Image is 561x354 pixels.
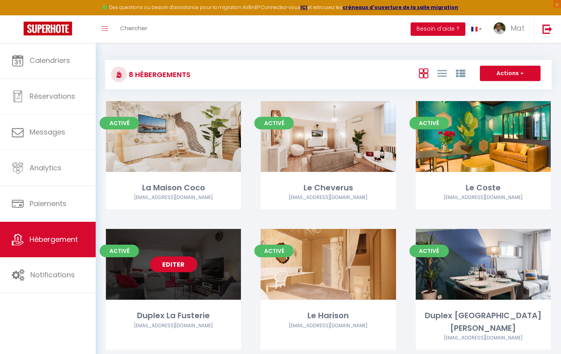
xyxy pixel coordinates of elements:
[30,55,70,65] span: Calendriers
[409,117,449,129] span: Activé
[416,194,551,201] div: Airbnb
[114,15,153,43] a: Chercher
[411,22,465,36] button: Besoin d'aide ?
[261,182,396,194] div: Le Cheverus
[24,22,72,35] img: Super Booking
[419,66,428,79] a: Vue en Box
[106,182,241,194] div: La Maison Coco
[106,322,241,330] div: Airbnb
[416,182,551,194] div: Le Coste
[261,194,396,201] div: Airbnb
[106,194,241,201] div: Airbnb
[150,256,197,272] a: Editer
[106,310,241,322] div: Duplex La Fusterie
[437,66,447,79] a: Vue en Liste
[120,24,147,32] span: Chercher
[300,4,307,11] a: ICI
[30,163,61,173] span: Analytics
[30,270,75,280] span: Notifications
[30,127,65,137] span: Messages
[100,245,139,257] span: Activé
[100,117,139,129] span: Activé
[6,3,30,27] button: Ouvrir le widget de chat LiveChat
[30,199,67,208] span: Paiements
[480,66,541,81] button: Actions
[343,4,458,11] a: créneaux d'ouverture de la salle migration
[456,66,465,79] a: Vue par Groupe
[511,23,524,33] span: Mat
[416,334,551,342] div: Airbnb
[416,310,551,334] div: Duplex [GEOGRAPHIC_DATA][PERSON_NAME]
[542,24,552,34] img: logout
[488,15,534,43] a: ... Mat
[254,245,294,257] span: Activé
[127,66,191,83] h3: 8 Hébergements
[254,117,294,129] span: Activé
[30,91,75,101] span: Réservations
[409,245,449,257] span: Activé
[261,310,396,322] div: Le Harison
[494,22,505,34] img: ...
[261,322,396,330] div: Airbnb
[30,234,78,244] span: Hébergement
